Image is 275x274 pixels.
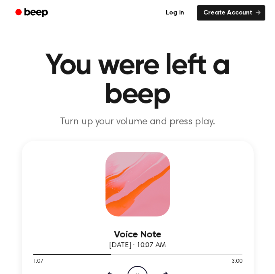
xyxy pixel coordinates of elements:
[10,116,265,128] p: Turn up your volume and press play.
[33,229,242,240] h3: Voice Note
[10,52,265,109] h1: You were left a beep
[158,4,192,22] a: Log in
[10,5,55,21] a: Beep
[232,258,242,266] span: 3:00
[197,5,265,21] a: Create Account
[33,258,43,266] span: 1:07
[109,242,165,249] span: [DATE] · 10:07 AM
